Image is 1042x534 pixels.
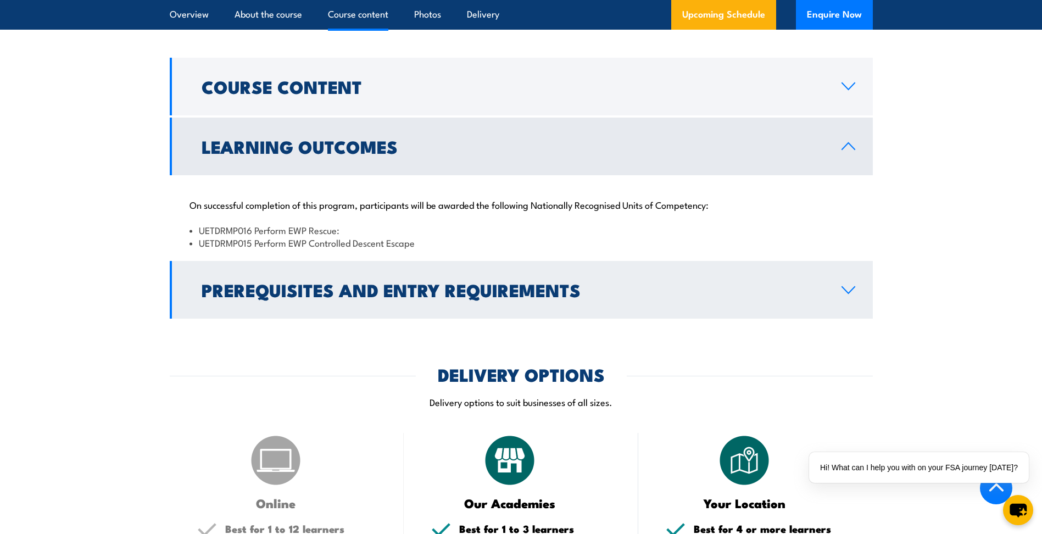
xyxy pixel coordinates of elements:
h3: Our Academies [431,497,589,509]
h3: Online [197,497,355,509]
button: chat-button [1003,495,1033,525]
p: On successful completion of this program, participants will be awarded the following Nationally R... [190,199,853,210]
a: Learning Outcomes [170,118,873,175]
h5: Best for 4 or more learners [694,524,845,534]
h2: Prerequisites and Entry Requirements [202,282,824,297]
li: UETDRMP016 Perform EWP Rescue: [190,224,853,236]
li: UETDRMP015 Perform EWP Controlled Descent Escape [190,236,853,249]
h2: Course Content [202,79,824,94]
h2: Learning Outcomes [202,138,824,154]
h3: Your Location [666,497,823,509]
h5: Best for 1 to 12 learners [225,524,377,534]
a: Course Content [170,58,873,115]
h2: DELIVERY OPTIONS [438,366,605,382]
p: Delivery options to suit businesses of all sizes. [170,396,873,408]
div: Hi! What can I help you with on your FSA journey [DATE]? [809,452,1029,483]
h5: Best for 1 to 3 learners [459,524,611,534]
a: Prerequisites and Entry Requirements [170,261,873,319]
